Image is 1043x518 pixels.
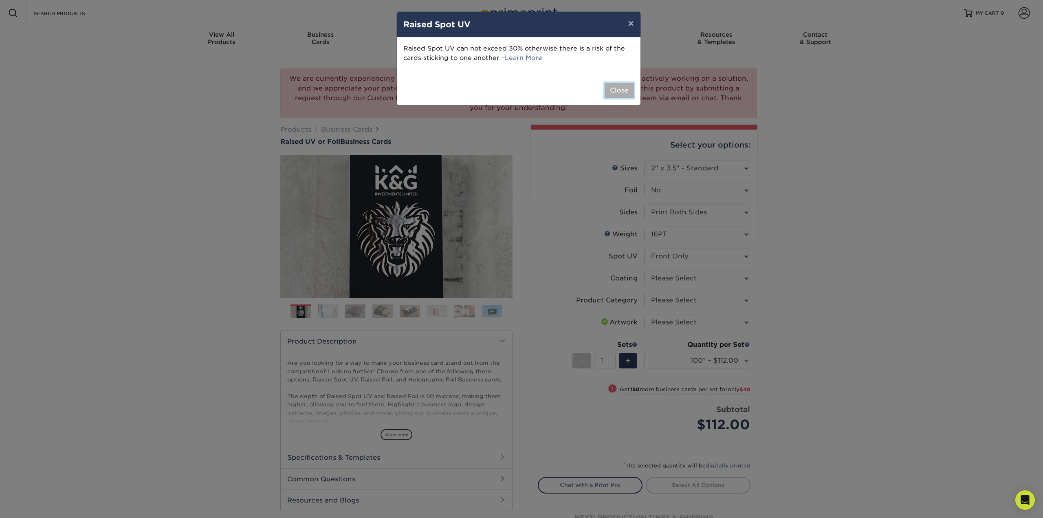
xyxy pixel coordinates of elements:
[403,18,634,31] h4: Raised Spot UV
[505,54,542,62] a: Learn More
[1015,490,1035,510] div: Open Intercom Messenger
[403,44,634,63] p: Raised Spot UV can not exceed 30% otherwise there is a risk of the cards sticking to one another –
[605,83,634,98] button: Close
[621,12,640,35] button: ×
